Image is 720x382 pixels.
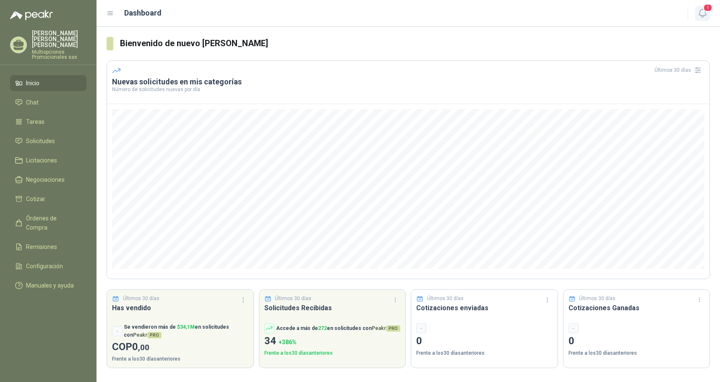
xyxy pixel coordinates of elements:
span: Remisiones [26,242,57,251]
p: COP [112,339,248,355]
p: Accede a más de en solicitudes con [276,324,400,332]
span: 272 [318,325,327,331]
h3: Has vendido [112,303,248,313]
h3: Cotizaciones Ganadas [569,303,705,313]
span: Tareas [26,117,44,126]
span: Configuración [26,262,63,271]
a: Órdenes de Compra [10,210,86,235]
div: Últimos 30 días [655,63,704,77]
span: PRO [386,325,400,332]
a: Cotizar [10,191,86,207]
span: 0 [132,341,149,353]
span: Peakr [133,332,162,338]
p: Multiopciones Promocionales sas [32,50,86,60]
p: [PERSON_NAME] [PERSON_NAME] [PERSON_NAME] [32,30,86,48]
span: Negociaciones [26,175,65,184]
a: Licitaciones [10,152,86,168]
a: Negociaciones [10,172,86,188]
span: $ 34,1M [177,324,195,330]
p: Frente a los 30 días anteriores [264,349,401,357]
p: Se vendieron más de en solicitudes con [124,323,248,339]
p: Últimos 30 días [123,295,159,303]
span: Cotizar [26,194,45,204]
a: Tareas [10,114,86,130]
span: Peakr [372,325,400,331]
p: Número de solicitudes nuevas por día [112,87,704,92]
span: + 386 % [279,339,297,345]
p: Últimos 30 días [275,295,311,303]
div: - [569,323,579,333]
span: Manuales y ayuda [26,281,74,290]
div: - [112,326,122,336]
a: Inicio [10,75,86,91]
span: Inicio [26,78,39,88]
span: Licitaciones [26,156,57,165]
h1: Dashboard [124,7,162,19]
p: Frente a los 30 días anteriores [569,349,705,357]
span: 1 [703,4,712,12]
h3: Cotizaciones enviadas [416,303,553,313]
span: Órdenes de Compra [26,214,78,232]
p: 34 [264,333,401,349]
button: 1 [695,6,710,21]
div: - [416,323,426,333]
h3: Nuevas solicitudes en mis categorías [112,77,704,87]
p: 0 [569,333,705,349]
h3: Bienvenido de nuevo [PERSON_NAME] [120,37,710,50]
a: Solicitudes [10,133,86,149]
p: Últimos 30 días [427,295,464,303]
a: Remisiones [10,239,86,255]
a: Chat [10,94,86,110]
img: Logo peakr [10,10,53,20]
span: Chat [26,98,39,107]
span: ,00 [138,343,149,352]
span: PRO [147,332,162,338]
p: Frente a los 30 días anteriores [112,355,248,363]
p: Últimos 30 días [579,295,616,303]
a: Manuales y ayuda [10,277,86,293]
a: Configuración [10,258,86,274]
h3: Solicitudes Recibidas [264,303,401,313]
span: Solicitudes [26,136,55,146]
p: Frente a los 30 días anteriores [416,349,553,357]
p: 0 [416,333,553,349]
